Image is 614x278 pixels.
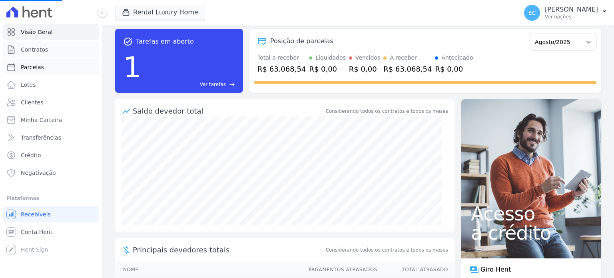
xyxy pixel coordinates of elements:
[390,54,417,62] div: A receber
[435,64,473,74] div: R$ 0,00
[3,94,99,110] a: Clientes
[145,81,235,88] a: Ver tarefas east
[3,147,99,163] a: Crédito
[326,108,448,115] div: Considerando todos os contratos e todos os meses
[471,223,592,242] span: a crédito
[21,169,56,177] span: Negativação
[3,206,99,222] a: Recebíveis
[21,116,62,124] span: Minha Carteira
[3,77,99,93] a: Lotes
[3,224,99,240] a: Conta Hent
[301,262,378,278] th: Pagamentos Atrasados
[528,10,536,16] span: EC
[21,28,53,36] span: Visão Geral
[270,36,333,46] div: Posição de parcelas
[115,262,301,278] th: Nome
[3,42,99,58] a: Contratos
[115,5,205,20] button: Rental Luxury Home
[383,64,432,74] div: R$ 63.068,54
[326,246,448,254] span: Considerando todos os contratos e todos os meses
[21,81,36,89] span: Lotes
[378,262,455,278] th: Total Atrasado
[257,54,306,62] div: Total a receber
[133,106,324,116] div: Saldo devedor total
[355,54,380,62] div: Vencidos
[136,37,194,46] span: Tarefas em aberto
[545,14,598,20] p: Ver opções
[3,165,99,181] a: Negativação
[3,24,99,40] a: Visão Geral
[123,46,142,88] div: 1
[6,194,96,203] div: Plataformas
[518,2,614,24] button: EC [PERSON_NAME] Ver opções
[200,81,226,88] span: Ver tarefas
[21,228,52,236] span: Conta Hent
[229,82,235,88] span: east
[21,46,48,54] span: Contratos
[471,204,592,223] span: Acesso
[441,54,473,62] div: Antecipado
[309,64,346,74] div: R$ 0,00
[21,63,44,71] span: Parcelas
[133,244,324,255] span: Principais devedores totais
[315,54,346,62] div: Liquidados
[123,37,133,46] span: task_alt
[545,6,598,14] p: [PERSON_NAME]
[349,64,380,74] div: R$ 0,00
[21,210,51,218] span: Recebíveis
[21,151,41,159] span: Crédito
[21,98,43,106] span: Clientes
[257,64,306,74] div: R$ 63.068,54
[3,130,99,146] a: Transferências
[3,59,99,75] a: Parcelas
[480,265,511,274] span: Giro Hent
[21,134,61,142] span: Transferências
[3,112,99,128] a: Minha Carteira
